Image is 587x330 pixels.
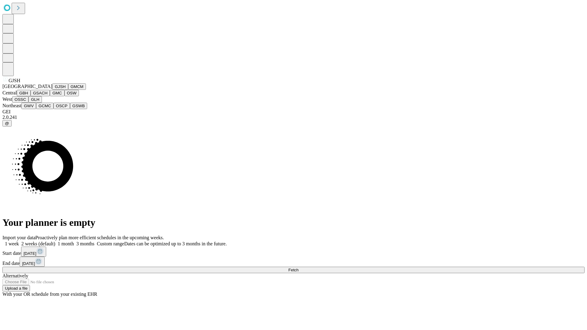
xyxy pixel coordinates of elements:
[5,121,9,126] span: @
[28,96,42,103] button: GLH
[31,90,50,96] button: GSACH
[52,83,68,90] button: GJSH
[9,78,20,83] span: GJSH
[2,90,17,95] span: Central
[2,103,21,108] span: Northeast
[2,247,585,257] div: Start date
[2,97,12,102] span: West
[97,241,124,246] span: Custom range
[22,261,35,266] span: [DATE]
[2,273,28,278] span: Alternatively
[76,241,94,246] span: 3 months
[2,217,585,228] h1: Your planner is empty
[50,90,64,96] button: GMC
[5,241,19,246] span: 1 week
[124,241,227,246] span: Dates can be optimized up to 3 months in the future.
[2,285,30,291] button: Upload a file
[58,241,74,246] span: 1 month
[288,268,298,272] span: Fetch
[2,257,585,267] div: End date
[2,235,35,240] span: Import your data
[2,291,97,297] span: With your OR schedule from your existing EHR
[2,115,585,120] div: 2.0.241
[21,247,46,257] button: [DATE]
[2,267,585,273] button: Fetch
[54,103,70,109] button: OSCP
[65,90,79,96] button: OSW
[24,251,36,256] span: [DATE]
[68,83,86,90] button: GMCM
[36,103,54,109] button: GCMC
[17,90,31,96] button: GBH
[12,96,29,103] button: OSSC
[70,103,87,109] button: GSWB
[21,241,55,246] span: 2 weeks (default)
[20,257,45,267] button: [DATE]
[35,235,164,240] span: Proactively plan more efficient schedules in the upcoming weeks.
[21,103,36,109] button: GWV
[2,84,52,89] span: [GEOGRAPHIC_DATA]
[2,120,12,127] button: @
[2,109,585,115] div: GEI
